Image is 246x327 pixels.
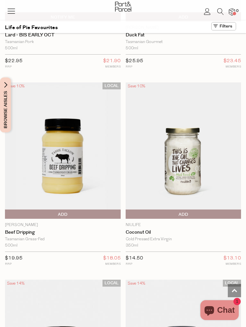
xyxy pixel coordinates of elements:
span: $19.95 [5,256,22,261]
span: LOCAL [102,82,121,89]
a: Beef Dripping [5,230,121,235]
small: MEMBERS [103,261,121,266]
img: Part&Parcel [115,2,131,12]
p: [PERSON_NAME] [5,222,121,228]
span: 350ml [126,243,138,249]
small: RRP [5,64,22,69]
span: $18.05 [103,255,121,262]
div: Cold Pressed Extra Virgin [126,236,241,243]
small: MEMBERS [103,64,121,69]
small: RRP [5,261,22,266]
div: Save 14% [126,280,147,288]
button: Add To Parcel [5,210,121,219]
a: Coconut Oil [126,230,241,235]
small: RRP [126,64,143,69]
span: $13.10 [224,255,241,262]
p: Niulife [126,222,241,228]
div: Save 10% [5,82,26,90]
a: Duck Fat [126,32,241,38]
span: 500ml [5,45,18,52]
span: Browse Aisles [2,77,9,132]
span: $21.90 [103,57,121,65]
small: MEMBERS [224,261,241,266]
span: 0 [234,8,240,14]
small: RRP [126,261,143,266]
img: Beef Dripping [5,82,121,219]
span: LOCAL [102,280,121,287]
a: 0 [229,8,235,15]
h1: Life of Pie Favourites [5,22,58,33]
button: Add To Parcel [126,210,241,219]
span: $23.45 [224,57,241,65]
small: MEMBERS [224,64,241,69]
div: Save 14% [5,280,26,288]
a: Lard - BIS EARLY OCT [5,32,121,38]
div: Tasmanian Pork [5,39,121,45]
span: 500ml [126,45,138,52]
div: Save 10% [126,82,147,90]
inbox-online-store-chat: Shopify online store chat [198,300,241,322]
img: Coconut Oil [126,82,241,219]
span: $14.50 [126,256,143,261]
span: $25.95 [126,59,143,64]
span: 500ml [5,243,18,249]
span: $22.95 [5,59,22,64]
span: LOCAL [223,280,241,287]
div: Tasmanian Gourmet [126,39,241,45]
div: Tasmanian Grass-Fed [5,236,121,243]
